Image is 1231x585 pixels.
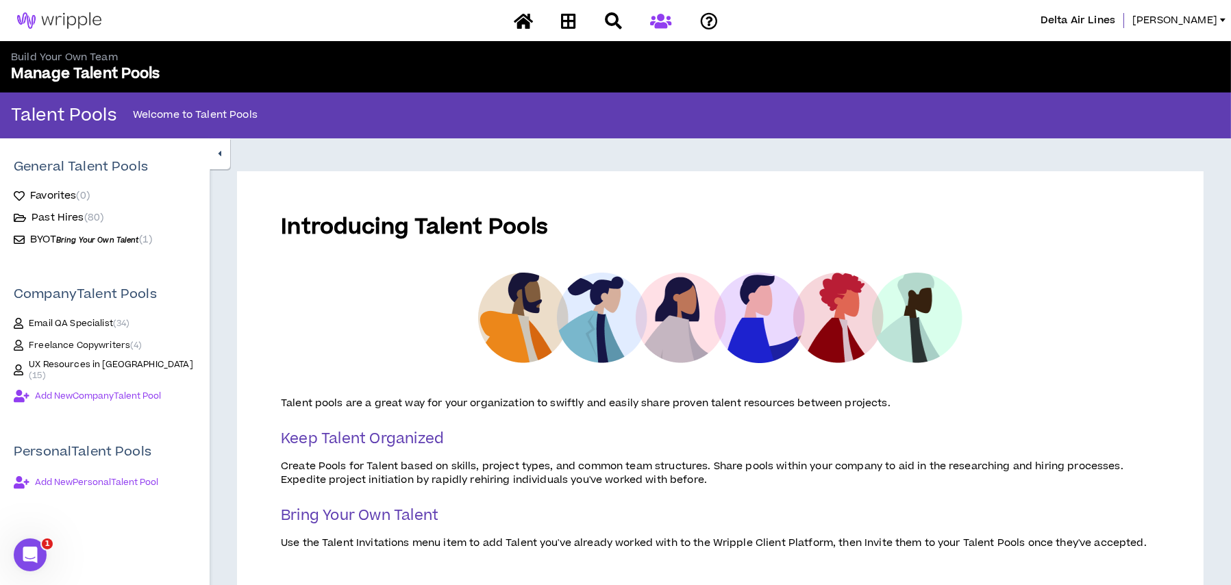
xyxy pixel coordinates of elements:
[56,235,139,245] span: Bring Your Own Talent
[30,232,139,247] span: BYOT
[281,215,1160,240] h1: Introducing Talent Pools
[281,430,1160,449] h3: Keep Talent Organized
[14,285,196,304] p: Company Talent Pools
[35,477,158,488] span: Add New Personal Talent Pool
[281,460,1160,487] p: Create Pools for Talent based on skills, project types, and common team structures. Share pools w...
[29,318,129,329] span: Email QA Specialist
[11,51,616,64] p: Build Your Own Team
[14,232,152,248] a: BYOTBring Your Own Talent(1)
[14,473,158,492] button: Add NewPersonalTalent Pool
[29,359,196,381] span: UX Resources in [GEOGRAPHIC_DATA]
[11,64,616,84] p: Manage Talent Pools
[130,339,142,351] span: ( 4 )
[1041,13,1115,28] span: Delta Air Lines
[42,538,53,549] span: 1
[11,105,116,127] p: Talent Pools
[14,315,196,332] a: Email QA Specialist(34)
[139,232,152,247] span: ( 1 )
[281,506,1160,525] h3: Bring Your Own Talent
[14,538,47,571] iframe: Intercom live chat
[14,210,103,226] a: Past Hires(80)
[14,359,196,381] a: UX Resources in [GEOGRAPHIC_DATA](15)
[281,397,1160,410] p: Talent pools are a great way for your organization to swiftly and easily share proven talent reso...
[14,158,148,177] p: General Talent Pools
[76,188,89,203] span: ( 0 )
[29,369,46,382] span: ( 15 )
[32,211,103,225] span: Past Hires
[14,386,161,406] button: Add NewCompanyTalent Pool
[133,108,258,123] p: Welcome to Talent Pools
[84,210,104,225] span: ( 80 )
[281,536,1160,550] p: Use the Talent Invitations menu item to add Talent you've already worked with to the Wripple Clie...
[35,390,161,401] span: Add New Company Talent Pool
[113,317,130,329] span: ( 34 )
[1132,13,1217,28] span: [PERSON_NAME]
[14,188,90,204] a: Favorites(0)
[29,340,142,351] span: Freelance Copywriters
[14,443,196,462] p: Personal Talent Pools
[14,337,196,353] a: Freelance Copywriters(4)
[30,189,90,203] span: Favorites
